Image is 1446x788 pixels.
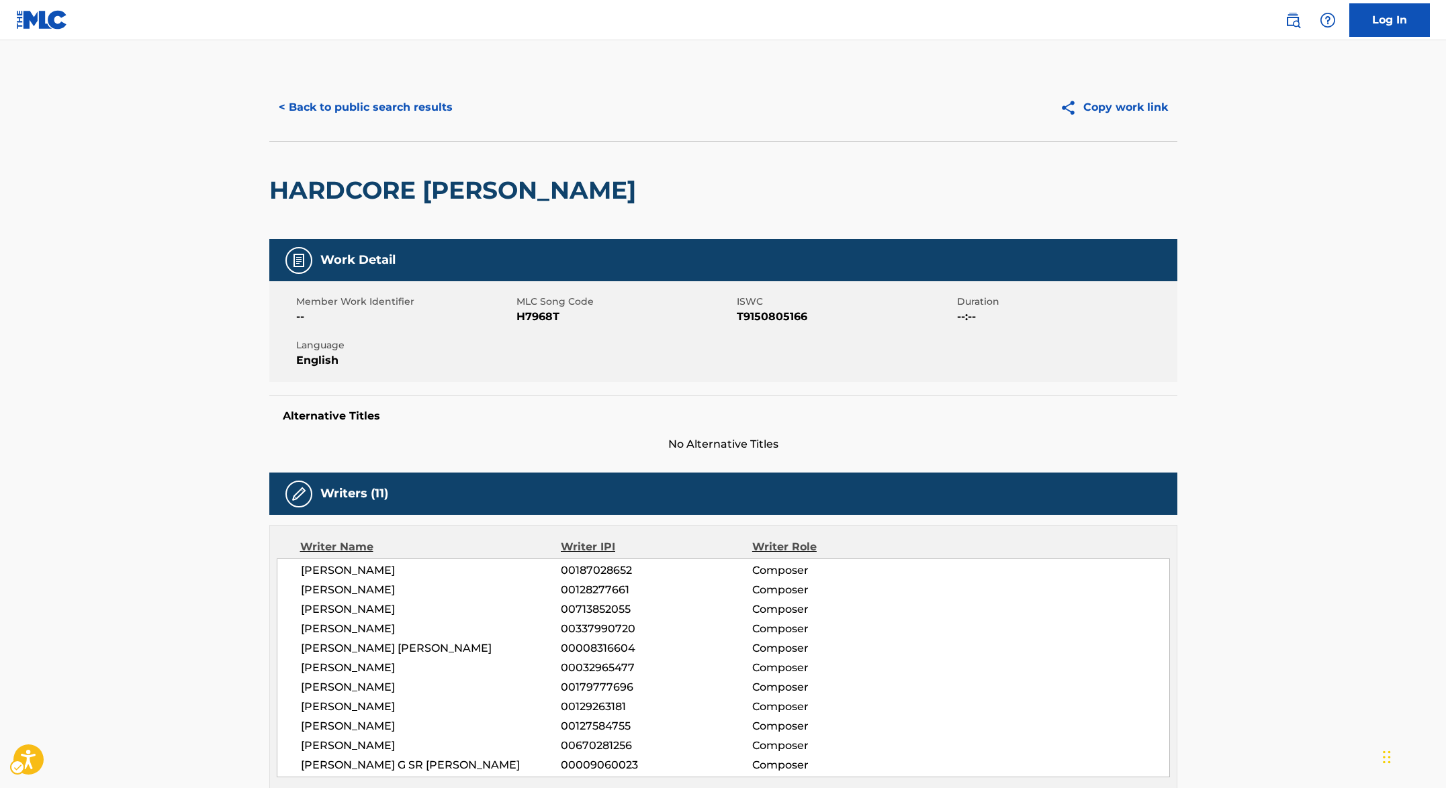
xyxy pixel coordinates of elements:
span: Composer [752,601,926,618]
span: Composer [752,660,926,676]
span: [PERSON_NAME] [301,718,561,734]
span: [PERSON_NAME] [301,699,561,715]
span: 00179777696 [561,679,752,695]
span: [PERSON_NAME] [301,562,561,579]
span: H7968T [516,309,733,325]
span: 00670281256 [561,738,752,754]
span: Composer [752,699,926,715]
a: Log In [1349,3,1430,37]
span: [PERSON_NAME] [301,679,561,695]
div: Writer Name [300,539,561,555]
div: Writer Role [752,539,926,555]
span: Language [296,338,513,352]
span: English [296,352,513,368]
button: < Back to public search results [269,91,462,124]
span: [PERSON_NAME] [301,582,561,598]
span: 00187028652 [561,562,752,579]
span: 00127584755 [561,718,752,734]
span: 00337990720 [561,621,752,637]
span: Composer [752,640,926,656]
img: Copy work link [1060,99,1083,116]
span: 00032965477 [561,660,752,676]
span: [PERSON_NAME] [301,660,561,676]
span: Composer [752,738,926,754]
button: Copy work link [1050,91,1177,124]
img: help [1320,12,1336,28]
h2: HARDCORE [PERSON_NAME] [269,175,643,205]
span: 00008316604 [561,640,752,656]
span: No Alternative Titles [269,436,1177,452]
span: [PERSON_NAME] [301,738,561,754]
span: Composer [752,562,926,579]
span: ISWC [737,295,954,309]
span: Composer [752,582,926,598]
span: Composer [752,621,926,637]
span: [PERSON_NAME] [301,621,561,637]
span: [PERSON_NAME] [PERSON_NAME] [301,640,561,656]
span: Duration [957,295,1174,309]
iframe: Hubspot Iframe [1379,724,1446,788]
h5: Work Detail [320,252,396,268]
span: MLC Song Code [516,295,733,309]
div: Chat Widget [1379,724,1446,788]
h5: Alternative Titles [283,409,1164,423]
div: Drag [1383,737,1391,777]
span: Member Work Identifier [296,295,513,309]
img: MLC Logo [16,10,68,30]
span: T9150805166 [737,309,954,325]
img: Writers [291,486,307,502]
span: [PERSON_NAME] G SR [PERSON_NAME] [301,757,561,773]
span: Composer [752,718,926,734]
span: 00713852055 [561,601,752,618]
span: 00128277661 [561,582,752,598]
h5: Writers (11) [320,486,388,501]
span: Composer [752,679,926,695]
span: 00129263181 [561,699,752,715]
span: [PERSON_NAME] [301,601,561,618]
span: Composer [752,757,926,773]
span: 00009060023 [561,757,752,773]
span: -- [296,309,513,325]
span: --:-- [957,309,1174,325]
div: Writer IPI [561,539,752,555]
img: search [1285,12,1301,28]
img: Work Detail [291,252,307,268]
